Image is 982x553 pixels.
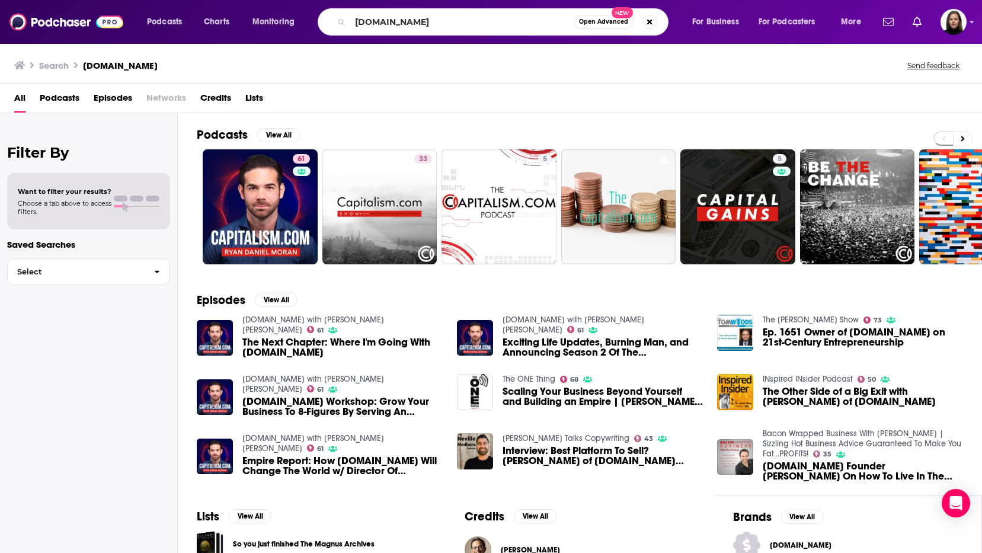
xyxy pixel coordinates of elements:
[457,374,493,410] img: Scaling Your Business Beyond Yourself and Building an Empire | Ryan Moran of Capitalism.com
[317,387,324,392] span: 61
[813,450,832,458] a: 35
[644,436,653,442] span: 43
[18,199,111,216] span: Choose a tab above to access filters.
[197,320,233,356] a: The Next Chapter: Where I'm Going With Capitalism.com
[733,510,772,525] h2: Brands
[197,509,219,524] h2: Lists
[40,88,79,113] a: Podcasts
[942,489,970,517] div: Open Intercom Messenger
[257,128,300,142] button: View All
[560,376,579,383] a: 68
[733,510,824,525] a: BrandsView All
[570,377,578,382] span: 68
[197,293,245,308] h2: Episodes
[200,88,231,113] a: Credits
[7,239,170,250] p: Saved Searches
[465,509,504,524] h2: Credits
[904,60,963,71] button: Send feedback
[941,9,967,35] img: User Profile
[307,326,324,333] a: 61
[567,326,584,333] a: 61
[242,337,443,357] a: The Next Chapter: Where I'm Going With Capitalism.com
[293,154,310,164] a: 61
[763,461,963,481] a: Capitalism.com Founder Ryan Moran On How To Live In The Freedom Fast Lane
[763,315,859,325] a: The Tom Woods Show
[419,154,427,165] span: 33
[242,397,443,417] a: Capitalism.com Workshop: Grow Your Business To 8-Figures By Serving An Audience #FreedomFastLane
[503,337,703,357] span: Exciting Life Updates, Burning Man, and Announcing Season 2 Of The [DOMAIN_NAME] Podcast
[538,154,552,164] a: 5
[941,9,967,35] button: Show profile menu
[242,374,384,394] a: Capitalism.com with Ryan Daniel Moran
[197,509,271,524] a: ListsView All
[94,88,132,113] a: Episodes
[503,315,644,335] a: Capitalism.com with Ryan Daniel Moran
[908,12,926,32] a: Show notifications dropdown
[244,12,310,31] button: open menu
[878,12,898,32] a: Show notifications dropdown
[692,14,739,30] span: For Business
[245,88,263,113] a: Lists
[503,386,703,407] a: Scaling Your Business Beyond Yourself and Building an Empire | Ryan Moran of Capitalism.com
[612,7,633,18] span: New
[874,318,882,323] span: 73
[778,154,782,165] span: 5
[233,538,375,551] a: So you just finished The Magnus Archives
[83,60,158,71] h3: [DOMAIN_NAME]
[14,88,25,113] a: All
[197,127,248,142] h2: Podcasts
[18,187,111,196] span: Want to filter your results?
[242,337,443,357] span: The Next Chapter: Where I'm Going With [DOMAIN_NAME]
[242,456,443,476] a: Empire Report: How Capitalism.com Will Change The World w/ Director Of Marketing Sean McCool #The...
[868,377,876,382] span: 50
[717,374,753,410] img: The Other Side of a Big Exit with Ryan Moran of Capitalism.com
[503,386,703,407] span: Scaling Your Business Beyond Yourself and Building an Empire | [PERSON_NAME] of [DOMAIN_NAME]
[255,293,298,307] button: View All
[751,12,833,31] button: open menu
[242,456,443,476] span: Empire Report: How [DOMAIN_NAME] Will Change The World w/ Director Of Marketing [PERSON_NAME] #Th...
[781,510,824,524] button: View All
[197,439,233,475] a: Empire Report: How Capitalism.com Will Change The World w/ Director Of Marketing Sean McCool #The...
[442,149,556,264] a: 5
[457,433,493,469] a: Interview: Best Platform To Sell? Ryan Moran of Capitalism.com Interview with Neville Medhora:
[317,328,324,333] span: 61
[307,445,324,452] a: 61
[465,509,556,524] a: CreditsView All
[759,14,815,30] span: For Podcasters
[252,14,295,30] span: Monitoring
[503,446,703,466] span: Interview: Best Platform To Sell? [PERSON_NAME] of [DOMAIN_NAME] Interview with [PERSON_NAME]:
[307,385,324,392] a: 61
[763,386,963,407] span: The Other Side of a Big Exit with [PERSON_NAME] of [DOMAIN_NAME]
[503,433,629,443] a: Neville Medhora Talks Copywriting
[941,9,967,35] span: Logged in as BevCat3
[9,11,123,33] img: Podchaser - Follow, Share and Rate Podcasts
[147,14,182,30] span: Podcasts
[503,446,703,466] a: Interview: Best Platform To Sell? Ryan Moran of Capitalism.com Interview with Neville Medhora:
[833,12,876,31] button: open menu
[139,12,197,31] button: open menu
[242,397,443,417] span: [DOMAIN_NAME] Workshop: Grow Your Business To 8-Figures By Serving An Audience #FreedomFastLane
[242,433,384,453] a: Capitalism.com with Ryan Daniel Moran
[197,379,233,415] img: Capitalism.com Workshop: Grow Your Business To 8-Figures By Serving An Audience #FreedomFastLane
[503,374,555,384] a: The ONE Thing
[763,374,853,384] a: INspired INsider Podcast
[329,8,680,36] div: Search podcasts, credits, & more...
[577,328,584,333] span: 61
[763,386,963,407] a: The Other Side of a Big Exit with Ryan Moran of Capitalism.com
[242,315,384,335] a: Capitalism.com with Ryan Daniel Moran
[579,19,628,25] span: Open Advanced
[684,12,754,31] button: open menu
[414,154,432,164] a: 33
[863,317,882,324] a: 73
[717,315,753,351] img: Ep. 1651 Owner of Capitalism.com on 21st-Century Entrepreneurship
[7,144,170,161] h2: Filter By
[457,320,493,356] img: Exciting Life Updates, Burning Man, and Announcing Season 2 Of The Capitalism.com Podcast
